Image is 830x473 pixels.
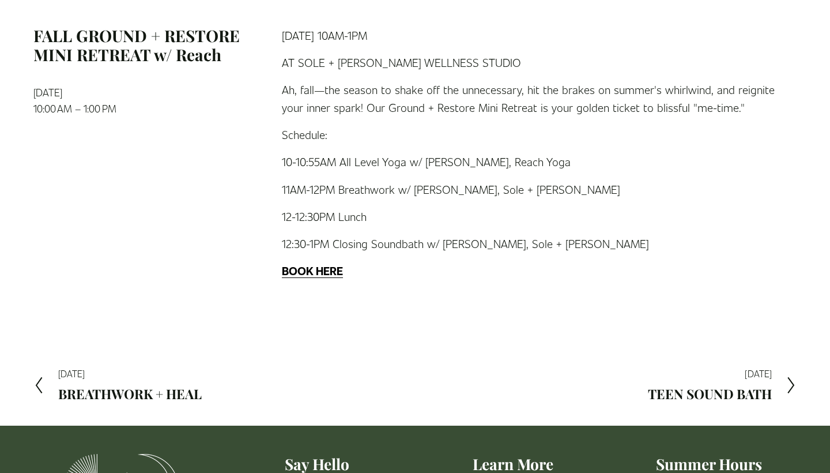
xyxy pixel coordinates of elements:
p: 11AM-12PM Breathwork w/ [PERSON_NAME], Sole + [PERSON_NAME] [282,180,797,198]
p: Ah, fall—the season to shake off the unnecessary, hit the brakes on summer's whirlwind, and reign... [282,80,797,116]
div: [DATE] [58,369,202,378]
div: [DATE] [648,369,772,378]
a: [DATE] TEEN SOUND BATH [648,369,797,401]
p: 12-12:30PM Lunch [282,207,797,225]
time: 10:00 AM [33,102,72,115]
p: AT SOLE + [PERSON_NAME] WELLNESS STUDIO [282,53,797,71]
a: [DATE] BREATHWORK + HEAL [33,369,202,401]
p: [DATE] 10AM-1PM [282,26,797,44]
time: 1:00 PM [84,102,116,115]
time: [DATE] [33,85,62,99]
h2: TEEN SOUND BATH [648,388,772,401]
p: 12:30-1PM Closing Soundbath w/ [PERSON_NAME], Sole + [PERSON_NAME] [282,234,797,252]
p: Schedule: [282,125,797,143]
p: 10-10:55AM All Level Yoga w/ [PERSON_NAME], Reach Yoga [282,152,797,170]
strong: BOOK HERE [282,263,343,278]
a: BOOK HERE [282,263,343,277]
h2: BREATHWORK + HEAL [58,388,202,401]
h1: FALL GROUND + RESTORE MINI RETREAT w/ Reach [33,26,262,65]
